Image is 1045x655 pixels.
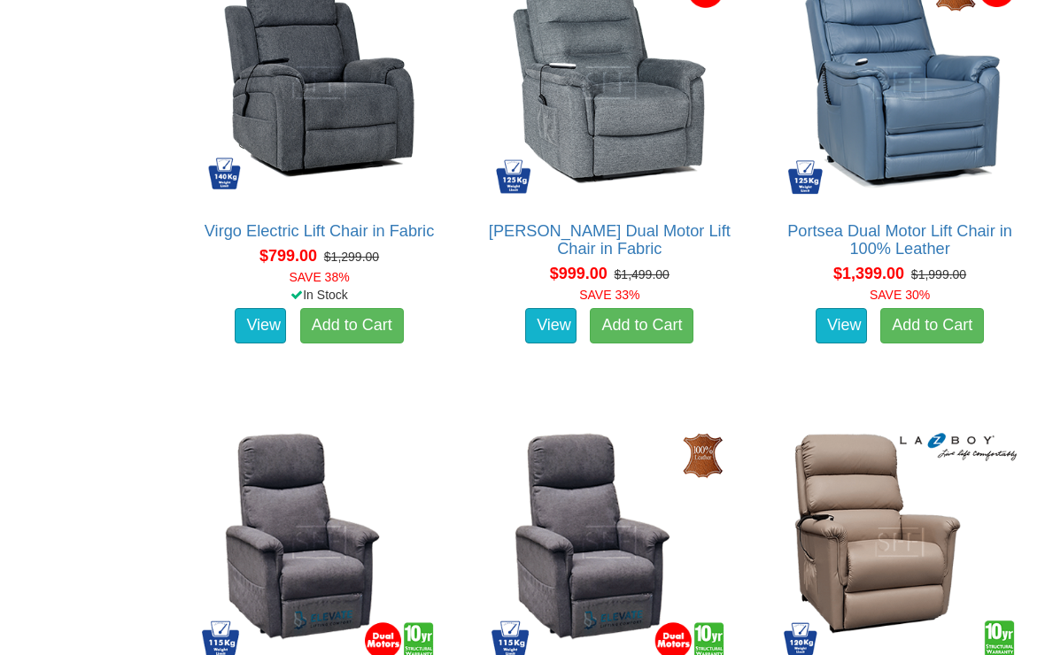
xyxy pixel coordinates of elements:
a: View [525,308,577,343]
a: View [816,308,867,343]
font: SAVE 30% [870,288,930,302]
font: SAVE 38% [289,270,349,284]
div: In Stock [184,286,455,304]
a: [PERSON_NAME] Dual Motor Lift Chair in Fabric [489,222,731,258]
del: $1,999.00 [911,267,966,281]
a: View [235,308,286,343]
span: $999.00 [550,265,608,282]
a: Add to Cart [880,308,984,343]
a: Add to Cart [300,308,404,343]
a: Virgo Electric Lift Chair in Fabric [205,222,434,240]
a: Portsea Dual Motor Lift Chair in 100% Leather [787,222,1012,258]
a: Add to Cart [590,308,693,343]
del: $1,499.00 [615,267,670,281]
del: $1,299.00 [324,250,379,264]
span: $799.00 [259,247,317,265]
span: $1,399.00 [833,265,904,282]
font: SAVE 33% [579,288,639,302]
